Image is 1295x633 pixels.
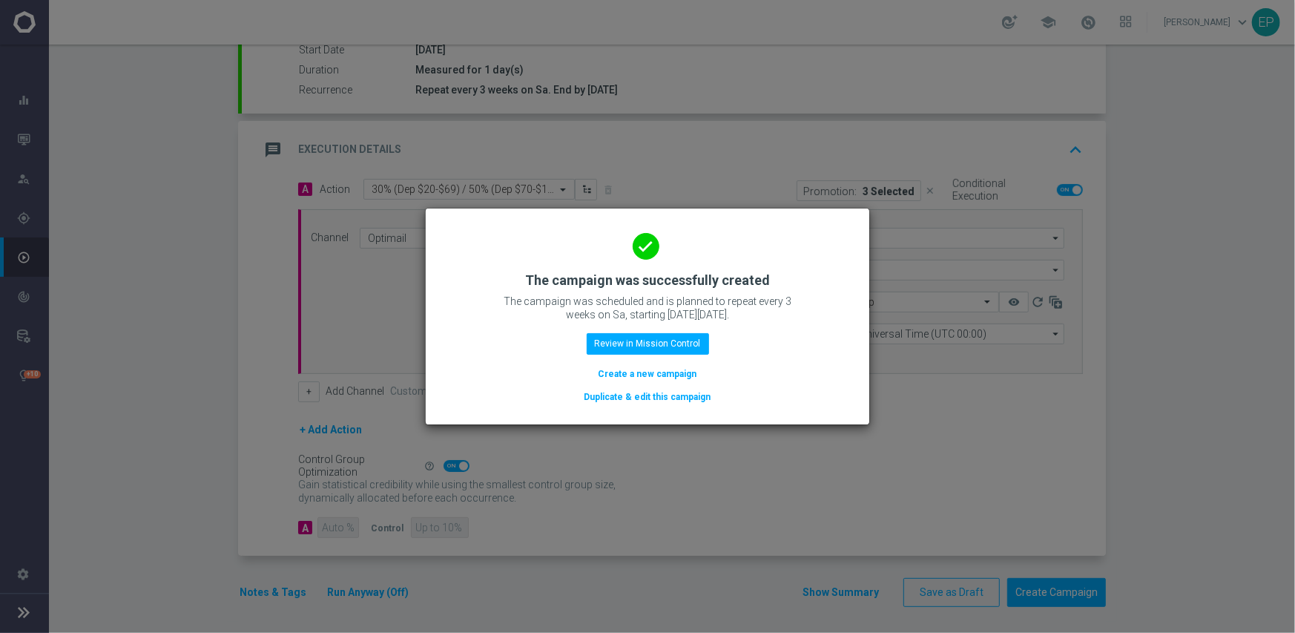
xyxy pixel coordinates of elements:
button: Create a new campaign [597,366,699,382]
h2: The campaign was successfully created [525,272,770,289]
button: Review in Mission Control [587,333,709,354]
button: Duplicate & edit this campaign [583,389,713,405]
i: done [633,233,659,260]
p: The campaign was scheduled and is planned to repeat every 3 weeks on Sa, starting [DATE][DATE]. [499,295,796,321]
